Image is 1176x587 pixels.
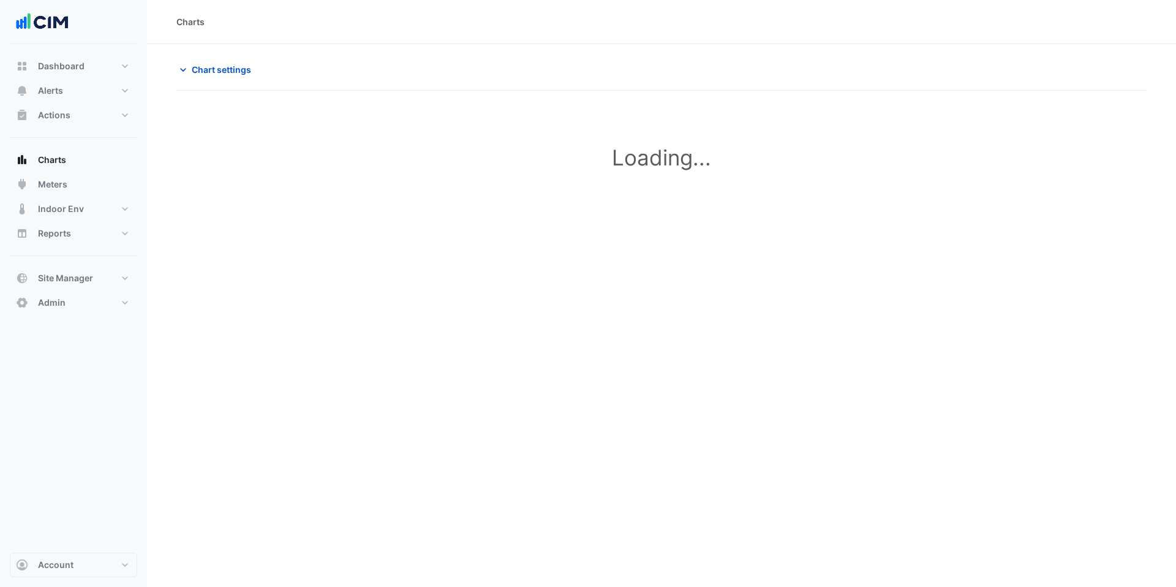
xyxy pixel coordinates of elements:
[38,178,67,191] span: Meters
[192,63,251,76] span: Chart settings
[16,60,28,72] app-icon: Dashboard
[16,227,28,240] app-icon: Reports
[176,59,259,80] button: Chart settings
[10,54,137,78] button: Dashboard
[38,154,66,166] span: Charts
[10,148,137,172] button: Charts
[16,203,28,215] app-icon: Indoor Env
[10,221,137,246] button: Reports
[16,154,28,166] app-icon: Charts
[38,559,73,571] span: Account
[10,197,137,221] button: Indoor Env
[16,178,28,191] app-icon: Meters
[15,10,70,34] img: Company Logo
[10,172,137,197] button: Meters
[16,109,28,121] app-icon: Actions
[16,297,28,309] app-icon: Admin
[203,145,1120,170] h1: Loading...
[10,553,137,577] button: Account
[38,203,84,215] span: Indoor Env
[38,60,85,72] span: Dashboard
[176,15,205,28] div: Charts
[16,272,28,284] app-icon: Site Manager
[38,85,63,97] span: Alerts
[38,272,93,284] span: Site Manager
[38,227,71,240] span: Reports
[10,78,137,103] button: Alerts
[16,85,28,97] app-icon: Alerts
[38,109,70,121] span: Actions
[10,103,137,127] button: Actions
[10,266,137,290] button: Site Manager
[10,290,137,315] button: Admin
[38,297,66,309] span: Admin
